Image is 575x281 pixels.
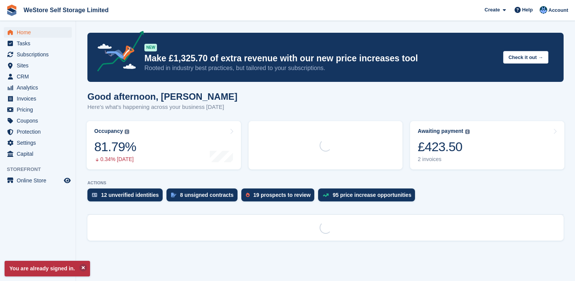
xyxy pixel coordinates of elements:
[144,44,157,51] div: NEW
[94,139,136,155] div: 81.79%
[144,64,497,72] p: Rooted in industry best practices, but tailored to your subscriptions.
[17,126,62,137] span: Protection
[17,137,62,148] span: Settings
[63,176,72,185] a: Preview store
[7,166,76,173] span: Storefront
[522,6,533,14] span: Help
[17,93,62,104] span: Invoices
[17,60,62,71] span: Sites
[17,38,62,49] span: Tasks
[318,188,419,205] a: 95 price increase opportunities
[4,115,72,126] a: menu
[246,193,250,197] img: prospect-51fa495bee0391a8d652442698ab0144808aea92771e9ea1ae160a38d050c398.svg
[4,49,72,60] a: menu
[4,60,72,71] a: menu
[94,156,136,163] div: 0.34% [DATE]
[101,192,159,198] div: 12 unverified identities
[17,148,62,159] span: Capital
[17,115,62,126] span: Coupons
[485,6,500,14] span: Create
[4,126,72,137] a: menu
[87,188,166,205] a: 12 unverified identities
[4,82,72,93] a: menu
[418,139,470,155] div: £423.50
[144,53,497,64] p: Make £1,325.70 of extra revenue with our new price increases tool
[465,129,470,134] img: icon-info-grey-7440780725fd019a000dd9b08b2336e03edf1995a4989e88bcd33f0948082b44.svg
[4,93,72,104] a: menu
[91,31,144,74] img: price-adjustments-announcement-icon-8257ccfd72463d97f412b2fc003d46551f7dbcb40ab6d574587a9cd5c0d94...
[166,188,241,205] a: 8 unsigned contracts
[87,121,241,169] a: Occupancy 81.79% 0.34% [DATE]
[17,82,62,93] span: Analytics
[333,192,411,198] div: 95 price increase opportunities
[17,27,62,38] span: Home
[418,128,463,134] div: Awaiting payment
[21,4,112,16] a: WeStore Self Storage Limited
[253,192,311,198] div: 19 prospects to review
[4,148,72,159] a: menu
[4,38,72,49] a: menu
[87,180,564,185] p: ACTIONS
[4,27,72,38] a: menu
[125,129,129,134] img: icon-info-grey-7440780725fd019a000dd9b08b2336e03edf1995a4989e88bcd33f0948082b44.svg
[87,91,238,102] h1: Good afternoon, [PERSON_NAME]
[4,104,72,115] a: menu
[5,261,90,276] p: You are already signed in.
[17,49,62,60] span: Subscriptions
[17,71,62,82] span: CRM
[418,156,470,163] div: 2 invoices
[548,6,568,14] span: Account
[94,128,123,134] div: Occupancy
[323,193,329,197] img: price_increase_opportunities-93ffe204e8149a01c8c9dc8f82e8f89637d9d84a8eef4429ea346261dce0b2c0.svg
[4,137,72,148] a: menu
[6,5,17,16] img: stora-icon-8386f47178a22dfd0bd8f6a31ec36ba5ce8667c1dd55bd0f319d3a0aa187defe.svg
[540,6,547,14] img: Joanne Goff
[4,175,72,186] a: menu
[180,192,234,198] div: 8 unsigned contracts
[4,71,72,82] a: menu
[171,193,176,197] img: contract_signature_icon-13c848040528278c33f63329250d36e43548de30e8caae1d1a13099fd9432cc5.svg
[503,51,548,64] button: Check it out →
[410,121,564,169] a: Awaiting payment £423.50 2 invoices
[92,193,97,197] img: verify_identity-adf6edd0f0f0b5bbfe63781bf79b02c33cf7c696d77639b501bdc392416b5a36.svg
[17,104,62,115] span: Pricing
[17,175,62,186] span: Online Store
[241,188,318,205] a: 19 prospects to review
[87,103,238,112] p: Here's what's happening across your business [DATE]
